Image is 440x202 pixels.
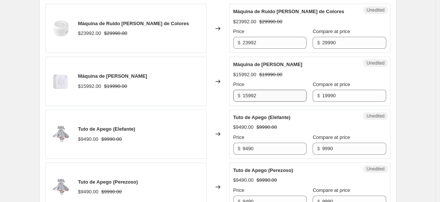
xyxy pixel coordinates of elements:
[78,179,138,185] span: Tuto de Apego (Perezoso)
[238,93,240,98] span: $
[233,62,302,67] span: Máquina de [PERSON_NAME]
[78,73,147,79] span: Máquina de [PERSON_NAME]
[233,167,293,173] span: Tuto de Apego (Perezoso)
[78,21,189,26] span: Máquina de Ruido [PERSON_NAME] de Colores
[104,83,127,90] strike: $19990.00
[313,81,350,87] span: Compare at price
[366,7,384,13] span: Unedited
[259,18,282,26] strike: $29990.00
[233,81,245,87] span: Price
[50,17,72,40] img: Ruido_blanco_color_sin_fondo_80x.png
[317,146,320,151] span: $
[78,126,135,132] span: Tuto de Apego (Elefante)
[366,113,384,119] span: Unedited
[317,40,320,45] span: $
[233,134,245,140] span: Price
[233,71,256,78] div: $15992.00
[233,176,254,184] div: $9490.00
[238,146,240,151] span: $
[78,188,98,196] div: $9490.00
[78,30,101,37] div: $23992.00
[313,187,350,193] span: Compare at price
[50,70,72,93] img: Ruido_blanco_sin_fondo_80x.png
[257,176,277,184] strike: $9990.00
[317,93,320,98] span: $
[366,166,384,172] span: Unedited
[313,134,350,140] span: Compare at price
[233,124,254,131] div: $9490.00
[233,29,245,34] span: Price
[233,9,344,14] span: Máquina de Ruido [PERSON_NAME] de Colores
[313,29,350,34] span: Compare at price
[101,136,122,143] strike: $9990.00
[366,60,384,66] span: Unedited
[104,30,127,37] strike: $29990.00
[78,83,101,90] div: $15992.00
[50,176,72,198] img: 30D9550F-543B-465B-82EF-8E2E2E859E63_80x.png
[257,124,277,131] strike: $9990.00
[233,18,256,26] div: $23992.00
[78,136,98,143] div: $9490.00
[101,188,122,196] strike: $9990.00
[50,123,72,145] img: 30D9550F-543B-465B-82EF-8E2E2E859E63_80x.png
[238,40,240,45] span: $
[233,187,245,193] span: Price
[259,71,282,78] strike: $19990.00
[233,115,290,120] span: Tuto de Apego (Elefante)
